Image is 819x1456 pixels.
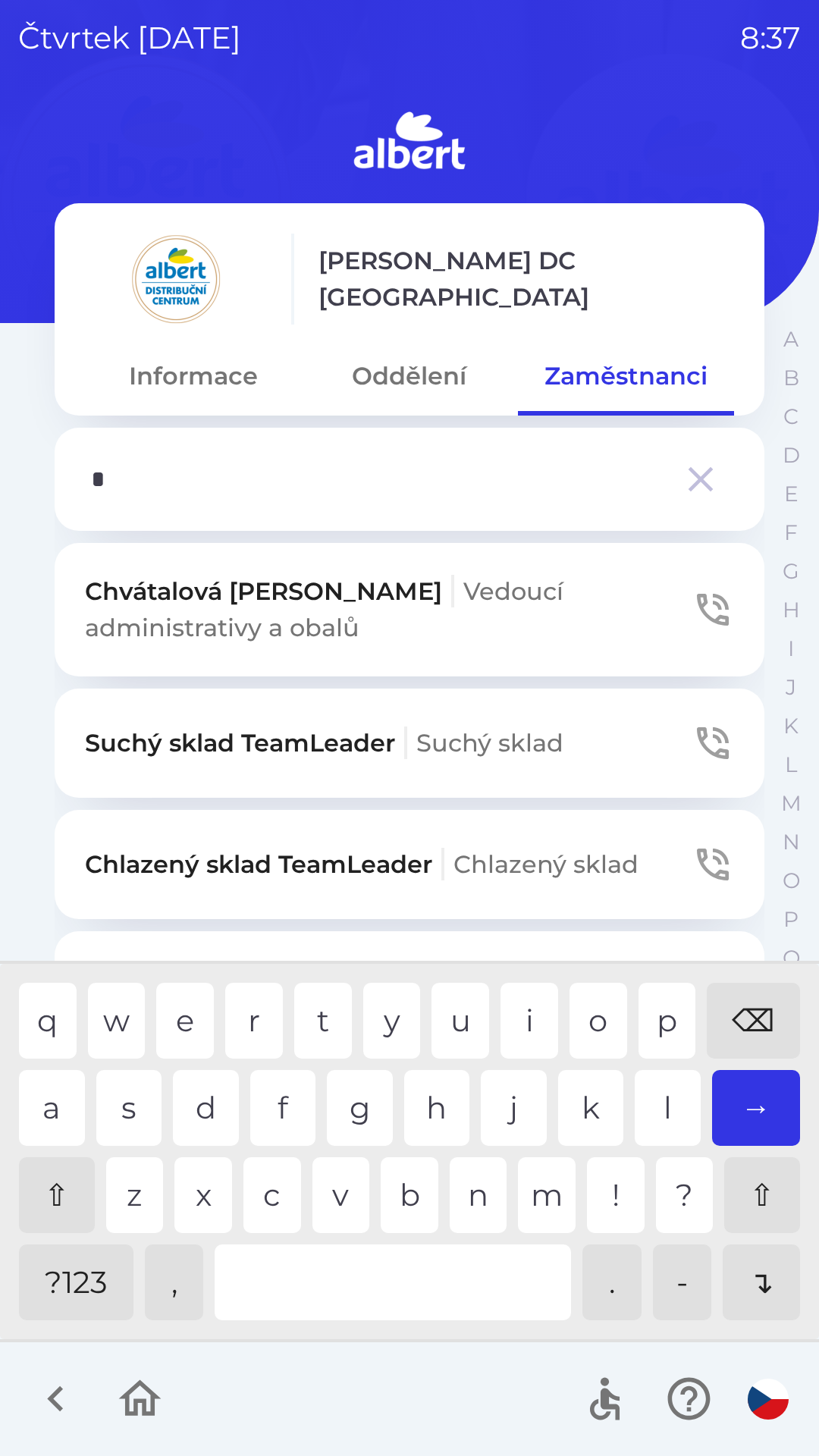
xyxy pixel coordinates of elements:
[740,15,801,61] p: 8:37
[85,349,301,403] button: Informace
[748,1379,789,1420] img: cs flag
[55,106,764,179] img: Logo
[55,931,764,1040] button: Skopalík [PERSON_NAME]Technické oddělení
[318,243,734,315] p: [PERSON_NAME] DC [GEOGRAPHIC_DATA]
[85,725,563,761] p: Suchý sklad TeamLeader
[518,349,734,403] button: Zaměstnanci
[55,543,764,676] button: Chvátalová [PERSON_NAME]Vedoucí administrativy a obalů
[85,846,639,883] p: Chlazený sklad TeamLeader
[85,234,267,325] img: 092fc4fe-19c8-4166-ad20-d7efd4551fba.png
[85,573,692,646] p: Chvátalová [PERSON_NAME]
[18,15,241,61] p: čtvrtek [DATE]
[301,349,517,403] button: Oddělení
[55,810,764,919] button: Chlazený sklad TeamLeaderChlazený sklad
[453,849,639,879] span: Chlazený sklad
[55,689,764,798] button: Suchý sklad TeamLeaderSuchý sklad
[416,728,563,758] span: Suchý sklad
